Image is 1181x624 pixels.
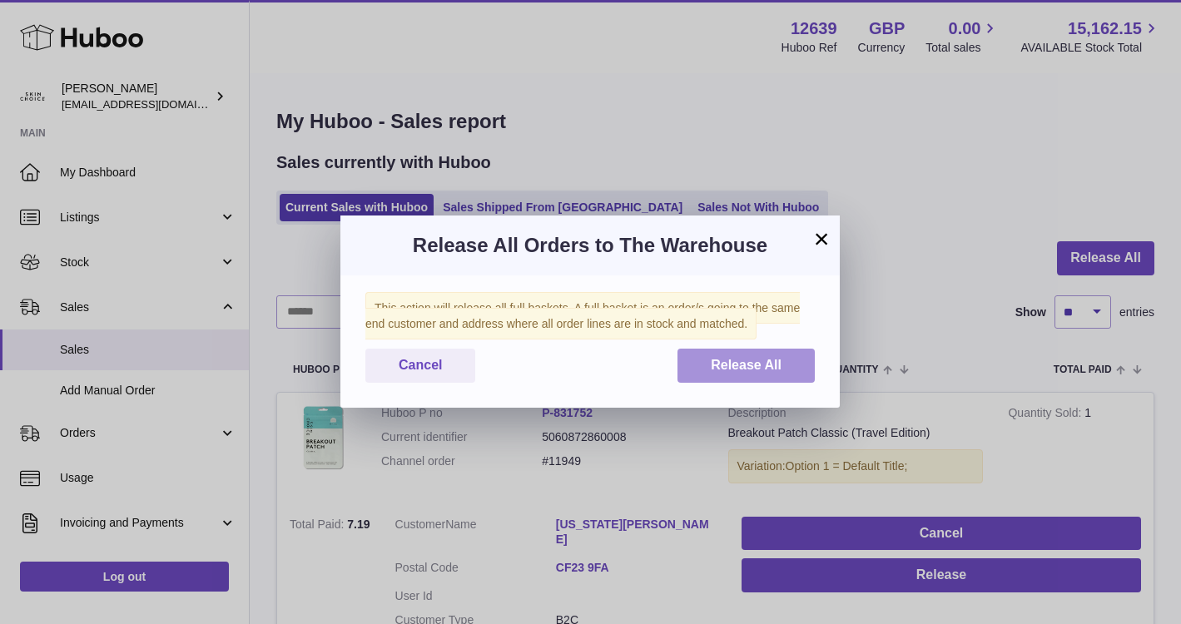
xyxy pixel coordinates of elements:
[365,349,475,383] button: Cancel
[399,358,442,372] span: Cancel
[711,358,782,372] span: Release All
[365,232,815,259] h3: Release All Orders to The Warehouse
[365,292,800,339] span: This action will release all full baskets. A full basket is an order/s going to the same end cust...
[811,229,831,249] button: ×
[677,349,815,383] button: Release All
